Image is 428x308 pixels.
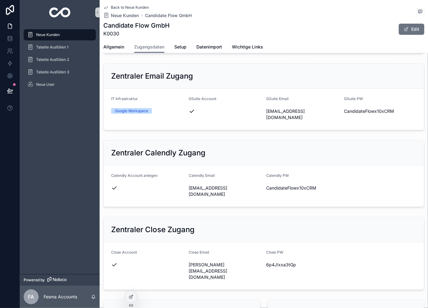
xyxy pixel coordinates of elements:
[174,41,186,54] a: Setup
[111,5,149,10] span: Back to Neue Kunden
[134,41,164,53] a: Zugangsdaten
[145,12,192,19] a: Candidate Flow GmbH
[44,294,77,300] p: Fesma Accounts
[266,185,339,191] span: CandidateFlowx10xCRM
[266,96,289,101] span: GSuite Email
[24,42,96,53] a: Tabelle Ausfüllen 1
[189,173,215,178] span: Calendly Email
[24,29,96,40] a: Neue Kunden
[134,44,164,50] span: Zugangsdaten
[36,45,68,50] span: Tabelle Ausfüllen 1
[399,24,424,35] button: Edit
[20,274,100,286] a: Powered by
[49,7,71,17] img: App logo
[36,57,69,62] span: Tabelle Ausfüllen 2
[266,262,339,268] span: 6p4J!xxa3tGp
[266,108,339,121] span: [EMAIL_ADDRESS][DOMAIN_NAME]
[28,293,34,301] span: FA
[103,30,170,37] span: K0030
[111,96,138,101] span: IT Infrastruktur
[196,41,222,54] a: Datenimport
[103,44,124,50] span: Allgemein
[111,225,195,235] h2: Zentraler Close Zugang
[115,108,148,114] div: Google Workspace
[24,67,96,78] a: Tabelle Ausfüllen 3
[266,250,284,255] span: Close PW
[103,12,139,19] a: Neue Kunden
[232,44,263,50] span: Wichtige Links
[232,41,263,54] a: Wichtige Links
[111,71,193,81] h2: Zentraler Email Zugang
[36,32,60,37] span: Neue Kunden
[189,185,261,197] span: [EMAIL_ADDRESS][DOMAIN_NAME]
[174,44,186,50] span: Setup
[24,79,96,90] a: Neue User
[111,250,137,255] span: Close Account
[24,278,45,283] span: Powered by
[24,54,96,65] a: Tabelle Ausfüllen 2
[36,70,69,75] span: Tabelle Ausfüllen 3
[189,262,261,280] span: [PERSON_NAME][EMAIL_ADDRESS][DOMAIN_NAME]
[103,41,124,54] a: Allgemein
[111,173,158,178] span: Calendly Account anlegen
[103,5,149,10] a: Back to Neue Kunden
[111,12,139,19] span: Neue Kunden
[20,25,100,98] div: scrollable content
[266,173,289,178] span: Calendly PW
[103,21,170,30] h1: Candidate Flow GmbH
[111,148,205,158] h2: Zentraler Calendly Zugang
[36,82,55,87] span: Neue User
[196,44,222,50] span: Datenimport
[189,96,216,101] span: GSuite Account
[344,96,363,101] span: GSuite PW
[189,250,209,255] span: Close Email
[344,108,416,114] span: CandidateFlowx10xCRM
